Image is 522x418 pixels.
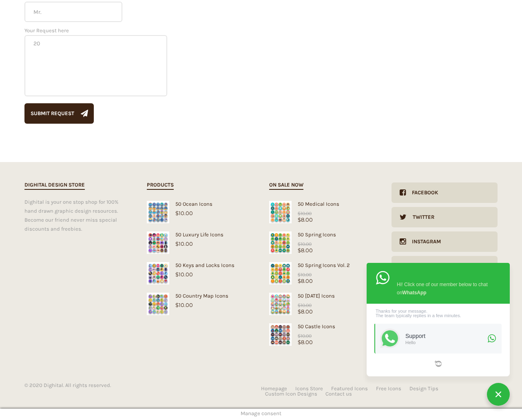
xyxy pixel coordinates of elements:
span: $ [175,210,179,216]
img: Castle Icons [269,323,292,346]
div: Instagram [406,231,441,252]
bdi: 10.00 [175,240,193,247]
div: 50 Ocean Icons [147,201,253,207]
a: Custom Icon Designs [265,391,317,396]
div: 50 Country Map Icons [147,293,253,299]
div: Hello [405,339,485,345]
a: Design Tips [409,386,438,391]
span: $ [298,247,301,253]
span: $ [298,272,301,278]
div: Facebook [406,182,438,203]
span: $ [298,302,301,308]
a: Spring Icons50 Spring Icons Vol. 2$8.00 [269,262,375,284]
label: Your Request here [24,27,167,102]
img: Easter Icons [269,293,292,315]
bdi: 10.00 [298,272,312,278]
a: Homepage [261,386,287,391]
bdi: 10.00 [175,210,193,216]
span: $ [298,216,301,223]
div: 50 [DATE] Icons [269,293,375,299]
div: 50 Spring Icons [269,231,375,238]
bdi: 10.00 [298,241,312,247]
div: Hi! Click one of our member below to chat on [397,279,492,297]
span: $ [298,308,301,315]
bdi: 8.00 [298,308,313,315]
bdi: 8.00 [298,247,313,253]
span: $ [175,302,179,308]
div: © 2020 Dighital. All rights reserved. [24,382,261,388]
div: 50 Medical Icons [269,201,375,207]
span: Manage consent [241,410,281,416]
a: Dribble [391,256,498,276]
img: Spring Icons [269,262,292,285]
bdi: 8.00 [298,278,313,284]
a: Spring Icons50 Spring Icons$8.00 [269,231,375,253]
div: Support [405,333,485,340]
span: $ [175,271,179,278]
a: 50 Keys and Locks Icons$10.00 [147,262,253,278]
a: SupportHello [374,324,502,354]
div: Dighital is your one stop shop for 100% hand drawn graphic design resources. Become our friend ne... [24,198,130,233]
a: 50 Luxury Life Icons$10.00 [147,231,253,247]
img: Spring Icons [269,231,292,254]
span: $ [175,240,179,247]
bdi: 10.00 [175,302,193,308]
a: Instagram [391,231,498,252]
a: Twitter [391,207,498,227]
a: Icons Store [295,386,323,391]
h2: Products [147,180,174,190]
a: Castle Icons50 Castle Icons$8.00 [269,323,375,345]
a: Contact us [325,391,352,396]
a: Easter Icons50 [DATE] Icons$8.00 [269,293,375,315]
span: $ [298,333,301,339]
a: Facebook [391,182,498,203]
span: $ [298,211,301,216]
strong: WhatsApp [402,290,426,296]
div: 50 Keys and Locks Icons [147,262,253,268]
bdi: 8.00 [298,339,313,345]
bdi: 10.00 [175,271,193,278]
div: 50 Luxury Life Icons [147,231,253,238]
h2: On sale now [269,180,303,190]
a: 50 Country Map Icons$10.00 [147,293,253,308]
a: 50 Ocean Icons$10.00 [147,201,253,216]
bdi: 8.00 [298,216,313,223]
a: Medical Icons50 Medical Icons$8.00 [269,201,375,223]
div: Thanks for your message. The team typically replies in a few minutes. [374,309,502,318]
input: Icons Title [24,2,122,22]
div: Twitter [407,207,434,227]
span: $ [298,241,301,247]
div: 50 Spring Icons Vol. 2 [269,262,375,268]
img: Medical Icons [269,201,292,223]
span: $ [298,278,301,284]
button: Submit request [24,103,94,124]
bdi: 10.00 [298,333,312,339]
div: 50 Castle Icons [269,323,375,329]
textarea: Your Request here [24,35,167,96]
bdi: 10.00 [298,211,312,216]
div: Submit request [31,103,74,124]
span: $ [298,339,301,345]
a: Featured Icons [331,386,368,391]
bdi: 10.00 [298,302,312,308]
div: Dribble [406,256,433,276]
h2: Dighital Design Store [24,180,85,190]
a: Free Icons [376,386,401,391]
